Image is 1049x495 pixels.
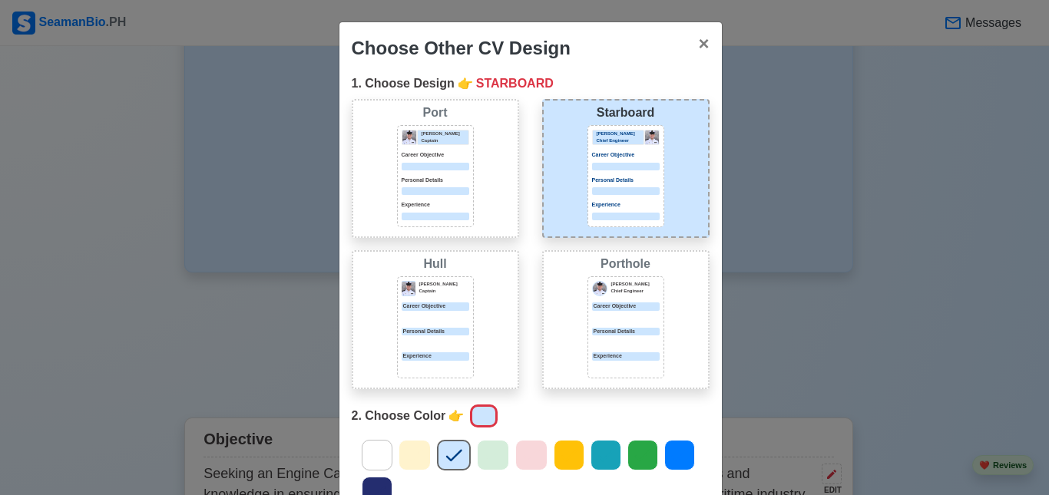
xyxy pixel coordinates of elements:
p: [PERSON_NAME] [611,281,660,288]
p: Career Objective [402,302,469,311]
p: Experience [592,201,660,210]
div: 1. Choose Design [352,74,710,93]
p: Personal Details [402,328,469,336]
span: × [698,33,709,54]
p: Career Objective [592,151,660,160]
div: Choose Other CV Design [352,35,571,62]
div: Career Objective [592,302,660,311]
p: Personal Details [592,177,660,185]
p: [PERSON_NAME] [419,281,469,288]
div: 2. Choose Color [352,401,710,431]
div: Port [356,104,515,122]
p: Chief Engineer [597,137,644,144]
div: Starboard [547,104,705,122]
span: point [458,74,473,93]
p: Captain [419,288,469,295]
p: Experience [402,352,469,361]
p: [PERSON_NAME] [597,130,644,137]
div: Hull [356,255,515,273]
p: Career Objective [402,151,469,160]
p: Personal Details [402,177,469,185]
span: STARBOARD [476,74,554,93]
p: Chief Engineer [611,288,660,295]
p: Experience [402,201,469,210]
div: Porthole [547,255,705,273]
p: Captain [422,137,468,144]
div: Personal Details [592,328,660,336]
p: [PERSON_NAME] [422,130,468,137]
span: point [448,407,464,425]
div: Experience [592,352,660,361]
